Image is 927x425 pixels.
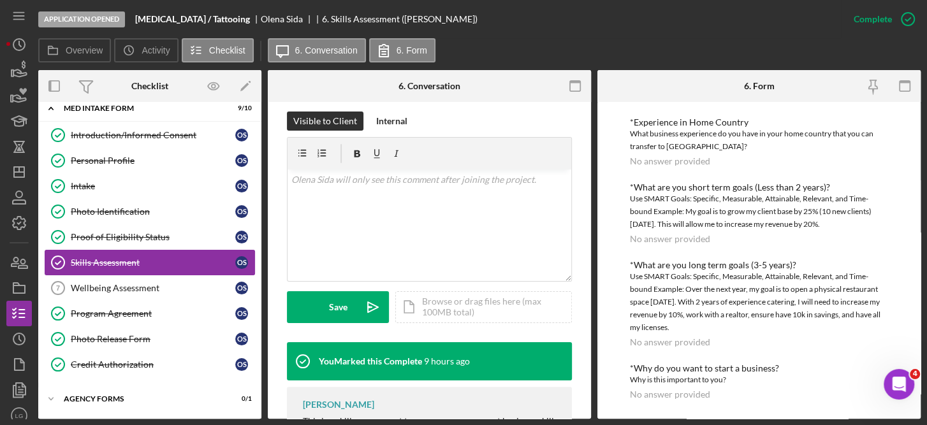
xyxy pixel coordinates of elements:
[841,6,921,32] button: Complete
[235,154,248,167] div: O S
[114,38,178,62] button: Activity
[71,359,235,370] div: Credit Authorization
[66,45,103,55] label: Overview
[910,369,920,379] span: 4
[397,45,427,55] label: 6. Form
[370,112,414,131] button: Internal
[131,81,168,91] div: Checklist
[303,400,374,410] div: [PERSON_NAME]
[630,234,710,244] div: No answer provided
[56,284,60,292] tspan: 7
[71,283,235,293] div: Wellbeing Assessment
[71,257,235,268] div: Skills Assessment
[744,81,775,91] div: 6. Form
[268,38,366,62] button: 6. Conversation
[71,308,235,319] div: Program Agreement
[630,127,889,153] div: What business experience do you have in your home country that you can transfer to [GEOGRAPHIC_DA...
[71,334,235,344] div: Photo Release Form
[235,231,248,243] div: O S
[15,412,24,419] text: LG
[64,104,220,112] div: MED Intake Form
[630,337,710,347] div: No answer provided
[329,291,347,323] div: Save
[630,117,889,127] div: *Experience in Home Country
[630,156,710,166] div: No answer provided
[71,155,235,166] div: Personal Profile
[630,182,889,192] div: *What are you short term goals (Less than 2 years)?
[398,81,460,91] div: 6. Conversation
[854,6,892,32] div: Complete
[376,112,407,131] div: Internal
[71,181,235,191] div: Intake
[45,275,255,301] a: 7Wellbeing AssessmentOS
[209,45,245,55] label: Checklist
[295,45,358,55] label: 6. Conversation
[71,206,235,217] div: Photo Identification
[261,14,314,24] div: Olena Sida
[38,38,111,62] button: Overview
[630,373,889,386] div: Why is this important to you?
[142,45,170,55] label: Activity
[287,291,389,323] button: Save
[235,333,248,345] div: O S
[235,282,248,294] div: O S
[630,260,889,270] div: *What are you long term goals (3-5 years)?
[630,363,889,373] div: *Why do you want to start a business?
[884,369,914,400] iframe: Intercom live chat
[45,173,255,199] a: IntakeOS
[235,256,248,269] div: O S
[71,130,235,140] div: Introduction/Informed Consent
[630,192,889,231] div: Use SMART Goals: Specific, Measurable, Attainable, Relevant, and Time-bound Example: My goal is t...
[45,326,255,352] a: Photo Release FormOS
[45,352,255,377] a: Credit AuthorizationOS
[424,356,470,366] time: 2025-09-23 17:33
[64,395,220,403] div: Agency Forms
[45,301,255,326] a: Program AgreementOS
[235,180,248,192] div: O S
[235,129,248,141] div: O S
[630,270,889,334] div: Use SMART Goals: Specific, Measurable, Attainable, Relevant, and Time-bound Example: Over the nex...
[45,199,255,224] a: Photo IdentificationOS
[235,205,248,218] div: O S
[71,232,235,242] div: Proof of Eligibility Status
[235,307,248,320] div: O S
[182,38,254,62] button: Checklist
[229,104,252,112] div: 9 / 10
[630,389,710,400] div: No answer provided
[135,14,250,24] b: [MEDICAL_DATA] / Tattooing
[45,148,255,173] a: Personal ProfileOS
[45,122,255,148] a: Introduction/Informed ConsentOS
[235,358,248,371] div: O S
[38,11,125,27] div: Application Opened
[45,224,255,250] a: Proof of Eligibility StatusOS
[319,356,422,366] div: You Marked this Complete
[229,395,252,403] div: 0 / 1
[287,112,363,131] button: Visible to Client
[369,38,435,62] button: 6. Form
[293,112,357,131] div: Visible to Client
[45,250,255,275] a: Skills AssessmentOS
[322,14,478,24] div: 6. Skills Assessment ([PERSON_NAME])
